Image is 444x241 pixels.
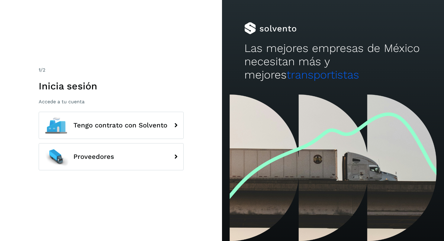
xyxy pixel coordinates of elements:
[244,42,422,82] h2: Las mejores empresas de México necesitan más y mejores
[287,68,359,81] span: transportistas
[73,153,114,160] span: Proveedores
[39,67,40,73] span: 1
[39,99,184,104] p: Accede a tu cuenta
[39,80,184,92] h1: Inicia sesión
[39,112,184,139] button: Tengo contrato con Solvento
[39,66,184,74] div: /2
[73,122,167,129] span: Tengo contrato con Solvento
[39,143,184,170] button: Proveedores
